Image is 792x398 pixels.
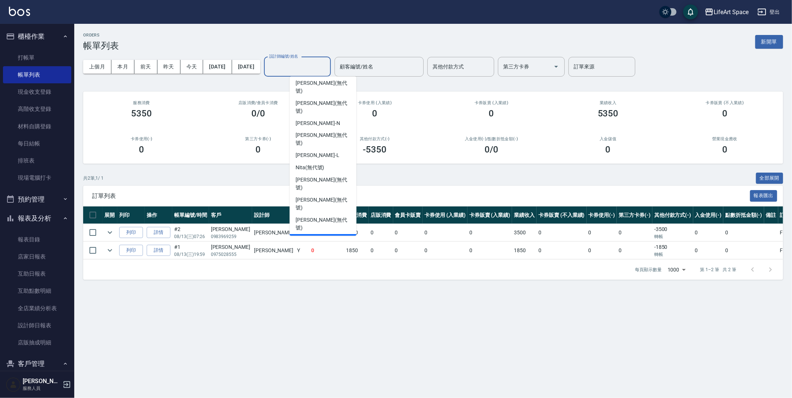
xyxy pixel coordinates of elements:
[537,206,586,224] th: 卡券販賣 (不入業績)
[617,224,652,241] td: 0
[393,224,423,241] td: 0
[6,377,21,392] img: Person
[3,300,71,317] a: 全店業績分析表
[512,206,537,224] th: 業績收入
[3,135,71,152] a: 每日結帳
[3,231,71,248] a: 報表目錄
[211,243,250,251] div: [PERSON_NAME]
[3,317,71,334] a: 設計師日報表
[157,60,180,74] button: 昨天
[147,245,170,256] a: 詳情
[393,242,423,259] td: 0
[722,108,727,119] h3: 0
[587,242,617,259] td: 0
[754,5,783,19] button: 登出
[309,242,344,259] td: 0
[714,7,749,17] div: LifeArt Space
[559,100,658,105] h2: 業績收入
[393,206,423,224] th: 會員卡販賣
[635,266,662,273] p: 每頁顯示數量
[3,209,71,228] button: 報表及分析
[83,41,119,51] h3: 帳單列表
[255,144,261,155] h3: 0
[675,137,774,141] h2: 營業現金應收
[654,233,691,240] p: 轉帳
[587,206,617,224] th: 卡券使用(-)
[423,224,467,241] td: 0
[172,242,209,259] td: #1
[617,242,652,259] td: 0
[723,206,764,224] th: 點數折抵金額(-)
[296,132,351,147] span: [PERSON_NAME] (無代號)
[3,49,71,66] a: 打帳單
[550,61,562,73] button: Open
[295,242,309,259] td: Y
[512,224,537,241] td: 3500
[23,385,61,392] p: 服務人員
[3,83,71,100] a: 現金收支登錄
[3,265,71,282] a: 互助日報表
[252,242,295,259] td: [PERSON_NAME]
[172,206,209,224] th: 帳單編號/時間
[232,60,260,74] button: [DATE]
[180,60,203,74] button: 今天
[296,119,340,127] span: [PERSON_NAME] -N
[174,233,207,240] p: 08/13 (三) 07:26
[296,79,351,95] span: [PERSON_NAME] (無代號)
[92,100,191,105] h3: 服務消費
[652,242,693,259] td: -1850
[102,206,117,224] th: 展開
[372,108,377,119] h3: 0
[83,175,104,182] p: 共 2 筆, 1 / 1
[683,4,698,19] button: save
[723,224,764,241] td: 0
[296,152,339,160] span: [PERSON_NAME] -L
[296,99,351,115] span: [PERSON_NAME] (無代號)
[296,216,351,232] span: [PERSON_NAME] (無代號)
[211,233,250,240] p: 0983969259
[104,227,115,238] button: expand row
[442,137,541,141] h2: 入金使用(-) /點數折抵金額(-)
[3,282,71,299] a: 互助點數明細
[134,60,157,74] button: 前天
[467,242,512,259] td: 0
[369,206,393,224] th: 店販消費
[559,137,658,141] h2: 入金儲值
[92,192,750,200] span: 訂單列表
[92,137,191,141] h2: 卡券使用(-)
[467,224,512,241] td: 0
[104,245,115,256] button: expand row
[296,164,325,172] span: Nita (無代號)
[652,206,693,224] th: 其他付款方式(-)
[252,206,295,224] th: 設計師
[537,242,586,259] td: 0
[3,152,71,169] a: 排班表
[3,169,71,186] a: 現場電腦打卡
[3,100,71,118] a: 高階收支登錄
[702,4,752,20] button: LifeArt Space
[693,242,724,259] td: 0
[3,354,71,373] button: 客戶管理
[587,224,617,241] td: 0
[369,224,393,241] td: 0
[675,100,774,105] h2: 卡券販賣 (不入業績)
[489,108,494,119] h3: 0
[3,334,71,351] a: 店販抽成明細
[209,206,252,224] th: 客戶
[131,108,152,119] h3: 5350
[83,60,111,74] button: 上個月
[83,33,119,38] h2: ORDERS
[598,108,619,119] h3: 5350
[537,224,586,241] td: 0
[485,144,498,155] h3: 0 /0
[654,251,691,258] p: 轉帳
[119,245,143,256] button: 列印
[755,35,783,49] button: 新開單
[174,251,207,258] p: 08/13 (三) 19:59
[119,227,143,238] button: 列印
[652,224,693,241] td: -3500
[325,100,424,105] h2: 卡券使用 (入業績)
[442,100,541,105] h2: 卡券販賣 (入業績)
[756,173,783,184] button: 全部展開
[750,190,778,202] button: 報表匯出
